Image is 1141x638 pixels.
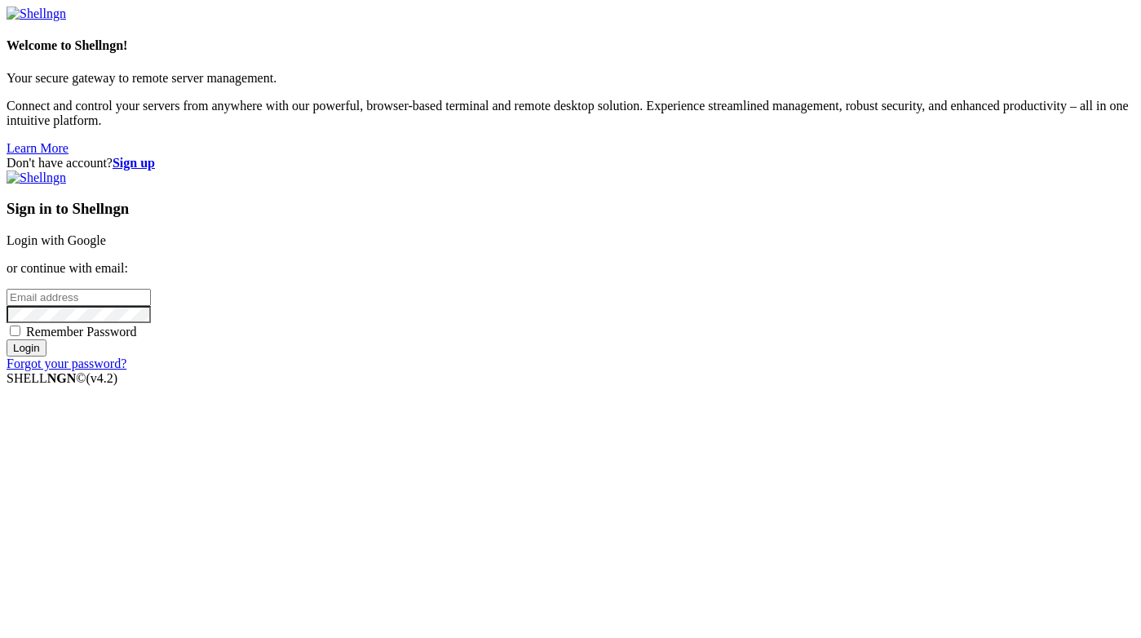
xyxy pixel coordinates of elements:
[7,171,66,185] img: Shellngn
[86,371,118,385] span: 4.2.0
[10,326,20,336] input: Remember Password
[7,233,106,247] a: Login with Google
[7,371,117,385] span: SHELL ©
[113,156,155,170] a: Sign up
[7,141,69,155] a: Learn More
[7,357,126,370] a: Forgot your password?
[7,200,1134,218] h3: Sign in to Shellngn
[7,7,66,21] img: Shellngn
[7,156,1134,171] div: Don't have account?
[7,339,46,357] input: Login
[7,261,1134,276] p: or continue with email:
[7,71,1134,86] p: Your secure gateway to remote server management.
[26,325,137,339] span: Remember Password
[7,38,1134,53] h4: Welcome to Shellngn!
[47,371,77,385] b: NGN
[7,99,1134,128] p: Connect and control your servers from anywhere with our powerful, browser-based terminal and remo...
[7,289,151,306] input: Email address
